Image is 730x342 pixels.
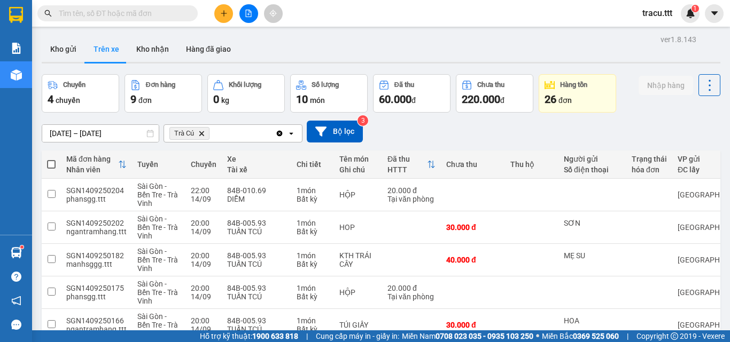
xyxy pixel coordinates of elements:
[542,330,619,342] span: Miền Bắc
[558,96,572,105] span: đơn
[510,160,553,169] div: Thu hộ
[42,125,159,142] input: Select a date range.
[446,160,500,169] div: Chưa thu
[446,256,500,264] div: 40.000 đ
[379,93,411,106] span: 60.000
[59,7,185,19] input: Tìm tên, số ĐT hoặc mã đơn
[632,165,667,174] div: hóa đơn
[297,316,329,325] div: 1 món
[564,219,621,227] div: SƠN
[297,186,329,195] div: 1 món
[137,280,178,305] span: Sài Gòn - Bến Tre - Trà Vinh
[264,4,283,23] button: aim
[387,165,427,174] div: HTTT
[252,332,298,340] strong: 1900 633 818
[710,9,719,18] span: caret-down
[227,219,286,227] div: 84B-005.93
[536,334,539,338] span: ⚪️
[69,33,178,46] div: KIÊM
[8,68,25,79] span: CR :
[297,325,329,333] div: Bất kỳ
[310,96,325,105] span: món
[446,321,500,329] div: 30.000 đ
[11,296,21,306] span: notification
[200,330,298,342] span: Hỗ trợ kỹ thuật:
[287,129,296,138] svg: open
[661,34,696,45] div: ver 1.8.143
[297,195,329,203] div: Bất kỳ
[227,316,286,325] div: 84B-005.93
[66,186,127,195] div: SGN1409250204
[66,325,127,333] div: ngantramhang.ttt
[227,195,286,203] div: DIỄM
[42,36,85,62] button: Kho gửi
[191,316,216,325] div: 20:00
[227,165,286,174] div: Tài xế
[639,76,693,95] button: Nhập hàng
[446,223,500,232] div: 30.000 đ
[212,128,213,139] input: Selected Trà Cú.
[477,81,504,89] div: Chưa thu
[627,330,628,342] span: |
[137,160,180,169] div: Tuyến
[69,9,95,20] span: Nhận:
[297,227,329,236] div: Bất kỳ
[9,7,23,23] img: logo-vxr
[191,260,216,268] div: 14/09
[339,165,377,174] div: Ghi chú
[66,155,118,163] div: Mã đơn hàng
[693,5,697,12] span: 1
[191,227,216,236] div: 14/09
[339,251,377,268] div: KTH TRÁI CÂY
[227,227,286,236] div: TUẤN TCÚ
[213,93,219,106] span: 0
[436,332,533,340] strong: 0708 023 035 - 0935 103 250
[387,292,436,301] div: Tại văn phòng
[137,182,178,208] span: Sài Gòn - Bến Tre - Trà Vinh
[387,284,436,292] div: 20.000 đ
[387,155,427,163] div: Đã thu
[9,10,26,21] span: Gửi:
[373,74,451,113] button: Đã thu60.000đ
[456,74,533,113] button: Chưa thu220.000đ
[275,129,284,138] svg: Clear all
[339,288,377,297] div: HỘP
[191,284,216,292] div: 20:00
[564,316,621,325] div: HOA
[207,74,285,113] button: Khối lượng0kg
[66,284,127,292] div: SGN1409250175
[69,9,178,33] div: [GEOGRAPHIC_DATA]
[634,6,681,20] span: tracu.ttt
[269,10,277,17] span: aim
[705,4,724,23] button: caret-down
[9,9,62,22] div: Trà Cú
[11,320,21,330] span: message
[297,292,329,301] div: Bất kỳ
[632,155,667,163] div: Trạng thái
[48,93,53,106] span: 4
[394,81,414,89] div: Đã thu
[146,81,175,89] div: Đơn hàng
[66,195,127,203] div: phansgg.ttt
[8,67,64,80] div: 20.000
[560,81,587,89] div: Hàng tồn
[307,121,363,142] button: Bộ lọc
[69,46,178,61] div: 0984678678
[411,96,416,105] span: đ
[169,127,209,140] span: Trà Cú, close by backspace
[138,96,152,105] span: đơn
[191,160,216,169] div: Chuyến
[125,74,202,113] button: Đơn hàng9đơn
[564,155,621,163] div: Người gửi
[137,312,178,338] span: Sài Gòn - Bến Tre - Trà Vinh
[227,260,286,268] div: TUẤN TCÚ
[382,150,441,179] th: Toggle SortBy
[462,93,500,106] span: 220.000
[174,129,194,138] span: Trà Cú
[306,330,308,342] span: |
[177,36,239,62] button: Hàng đã giao
[191,251,216,260] div: 20:00
[297,219,329,227] div: 1 món
[229,81,261,89] div: Khối lượng
[191,195,216,203] div: 14/09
